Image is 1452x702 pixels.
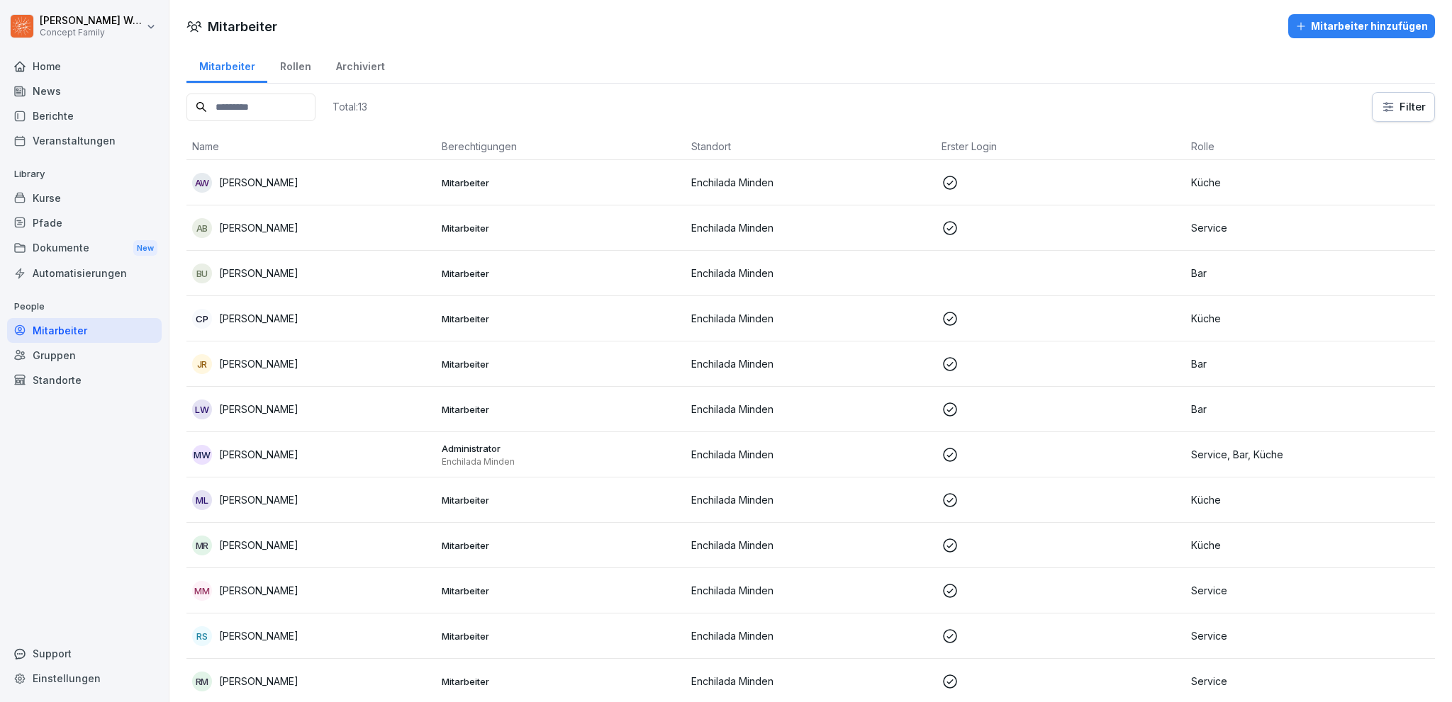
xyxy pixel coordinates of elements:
div: LW [192,400,212,419]
p: Enchilada Minden [691,356,929,371]
p: Enchilada Minden [691,583,929,598]
a: Veranstaltungen [7,128,162,153]
p: Enchilada Minden [691,538,929,553]
p: Administrator [442,442,680,455]
p: Enchilada Minden [691,175,929,190]
p: [PERSON_NAME] [219,674,298,689]
p: [PERSON_NAME] [219,175,298,190]
p: [PERSON_NAME] Weidl [40,15,143,27]
p: Küche [1191,538,1429,553]
p: Mitarbeiter [442,630,680,642]
p: Mitarbeiter [442,539,680,552]
p: Service [1191,220,1429,235]
p: Bar [1191,266,1429,281]
p: Mitarbeiter [442,584,680,597]
div: MW [192,445,212,465]
a: Gruppen [7,343,162,368]
div: JR [192,354,212,374]
p: [PERSON_NAME] [219,266,298,281]
p: [PERSON_NAME] [219,583,298,598]
div: MR [192,536,212,555]
div: MM [192,581,212,601]
p: Mitarbeiter [442,312,680,325]
th: Berechtigungen [436,133,686,160]
p: [PERSON_NAME] [219,402,298,417]
p: Enchilada Minden [442,456,680,468]
div: CP [192,309,212,329]
h1: Mitarbeiter [208,17,277,36]
p: Mitarbeiter [442,358,680,370]
div: Mitarbeiter hinzufügen [1295,18,1428,34]
a: News [7,79,162,103]
p: Service [1191,628,1429,643]
a: DokumenteNew [7,235,162,261]
p: Mitarbeiter [442,494,680,506]
p: Enchilada Minden [691,402,929,417]
p: Küche [1191,175,1429,190]
p: Concept Family [40,28,143,38]
p: Bar [1191,402,1429,417]
th: Erster Login [936,133,1185,160]
a: Mitarbeiter [186,47,267,83]
div: Filter [1381,100,1426,114]
p: Enchilada Minden [691,447,929,462]
div: AB [192,218,212,238]
a: Berichte [7,103,162,128]
p: Enchilada Minden [691,492,929,507]
p: [PERSON_NAME] [219,311,298,326]
a: Standorte [7,368,162,392]
a: Kurse [7,186,162,210]
div: New [133,240,157,256]
th: Name [186,133,436,160]
a: Mitarbeiter [7,318,162,343]
p: [PERSON_NAME] [219,628,298,643]
div: Dokumente [7,235,162,261]
p: Enchilada Minden [691,266,929,281]
button: Mitarbeiter hinzufügen [1288,14,1435,38]
th: Standort [686,133,935,160]
p: Service [1191,583,1429,598]
div: BU [192,264,212,283]
div: AW [192,173,212,193]
div: RM [192,672,212,691]
p: Küche [1191,492,1429,507]
p: [PERSON_NAME] [219,447,298,462]
a: Automatisierungen [7,261,162,285]
p: Service [1191,674,1429,689]
a: Einstellungen [7,666,162,691]
a: Rollen [267,47,323,83]
p: [PERSON_NAME] [219,220,298,235]
p: Enchilada Minden [691,628,929,643]
div: RS [192,626,212,646]
a: Archiviert [323,47,397,83]
p: [PERSON_NAME] [219,492,298,507]
a: Pfade [7,210,162,235]
p: Mitarbeiter [442,267,680,280]
p: Library [7,163,162,186]
div: ML [192,490,212,510]
p: Mitarbeiter [442,222,680,234]
p: [PERSON_NAME] [219,356,298,371]
p: People [7,295,162,318]
p: Mitarbeiter [442,675,680,688]
div: Support [7,641,162,666]
a: Home [7,54,162,79]
p: Enchilada Minden [691,674,929,689]
p: Bar [1191,356,1429,371]
p: [PERSON_NAME] [219,538,298,553]
button: Filter [1373,93,1434,121]
p: Mitarbeiter [442,176,680,189]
